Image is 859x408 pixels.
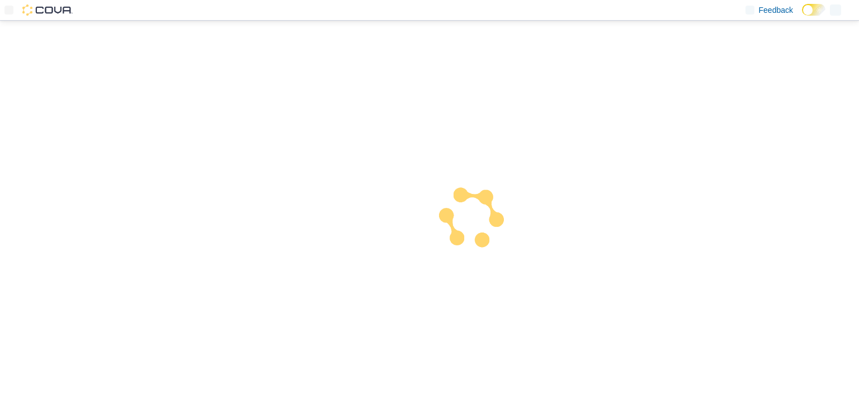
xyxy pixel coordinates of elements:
[759,4,793,16] span: Feedback
[22,4,73,16] img: Cova
[802,4,825,16] input: Dark Mode
[429,175,513,259] img: cova-loader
